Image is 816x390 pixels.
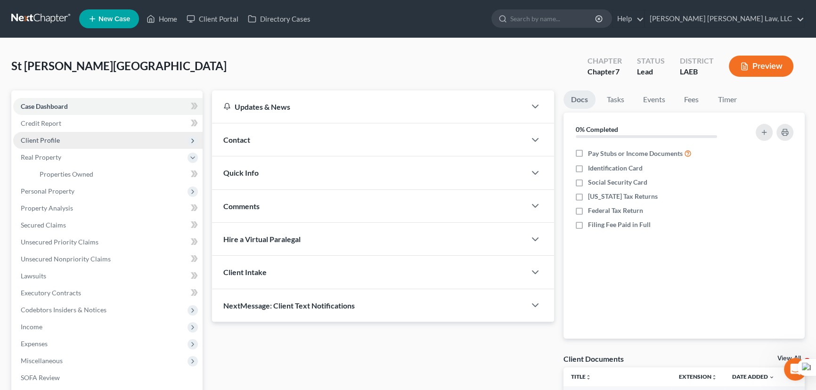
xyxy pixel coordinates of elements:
[142,10,182,27] a: Home
[732,373,775,380] a: Date Added expand_more
[777,355,801,362] a: View All
[13,284,203,301] a: Executory Contracts
[803,358,811,366] span: 3
[182,10,243,27] a: Client Portal
[636,90,673,109] a: Events
[21,204,73,212] span: Property Analysis
[677,90,707,109] a: Fees
[13,268,203,284] a: Lawsuits
[588,220,651,229] span: Filing Fee Paid in Full
[586,374,591,380] i: unfold_more
[21,289,81,297] span: Executory Contracts
[21,340,48,348] span: Expenses
[588,178,647,187] span: Social Security Card
[21,119,61,127] span: Credit Report
[98,16,130,23] span: New Case
[13,217,203,234] a: Secured Claims
[21,357,63,365] span: Miscellaneous
[13,234,203,251] a: Unsecured Priority Claims
[588,163,643,173] span: Identification Card
[223,301,355,310] span: NextMessage: Client Text Notifications
[710,90,744,109] a: Timer
[223,135,250,144] span: Contact
[223,268,267,276] span: Client Intake
[563,354,624,364] div: Client Documents
[21,136,60,144] span: Client Profile
[680,66,714,77] div: LAEB
[612,10,644,27] a: Help
[13,98,203,115] a: Case Dashboard
[13,251,203,268] a: Unsecured Nonpriority Claims
[679,373,717,380] a: Extensionunfold_more
[21,255,111,263] span: Unsecured Nonpriority Claims
[680,56,714,66] div: District
[588,66,622,77] div: Chapter
[576,125,618,133] strong: 0% Completed
[21,272,46,280] span: Lawsuits
[223,168,259,177] span: Quick Info
[13,115,203,132] a: Credit Report
[223,102,514,112] div: Updates & News
[21,187,74,195] span: Personal Property
[599,90,632,109] a: Tasks
[637,56,665,66] div: Status
[223,235,301,244] span: Hire a Virtual Paralegal
[615,67,620,76] span: 7
[21,221,66,229] span: Secured Claims
[21,153,61,161] span: Real Property
[637,66,665,77] div: Lead
[510,10,596,27] input: Search by name...
[21,374,60,382] span: SOFA Review
[571,373,591,380] a: Titleunfold_more
[769,374,775,380] i: expand_more
[21,306,106,314] span: Codebtors Insiders & Notices
[588,192,658,201] span: [US_STATE] Tax Returns
[13,369,203,386] a: SOFA Review
[711,374,717,380] i: unfold_more
[588,149,683,158] span: Pay Stubs or Income Documents
[588,56,622,66] div: Chapter
[32,166,203,183] a: Properties Owned
[40,170,93,178] span: Properties Owned
[563,90,596,109] a: Docs
[588,206,643,215] span: Federal Tax Return
[13,200,203,217] a: Property Analysis
[21,323,42,331] span: Income
[11,59,227,73] span: St [PERSON_NAME][GEOGRAPHIC_DATA]
[21,102,68,110] span: Case Dashboard
[729,56,793,77] button: Preview
[784,358,807,381] iframe: Intercom live chat
[645,10,804,27] a: [PERSON_NAME] [PERSON_NAME] Law, LLC
[223,202,260,211] span: Comments
[21,238,98,246] span: Unsecured Priority Claims
[243,10,315,27] a: Directory Cases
